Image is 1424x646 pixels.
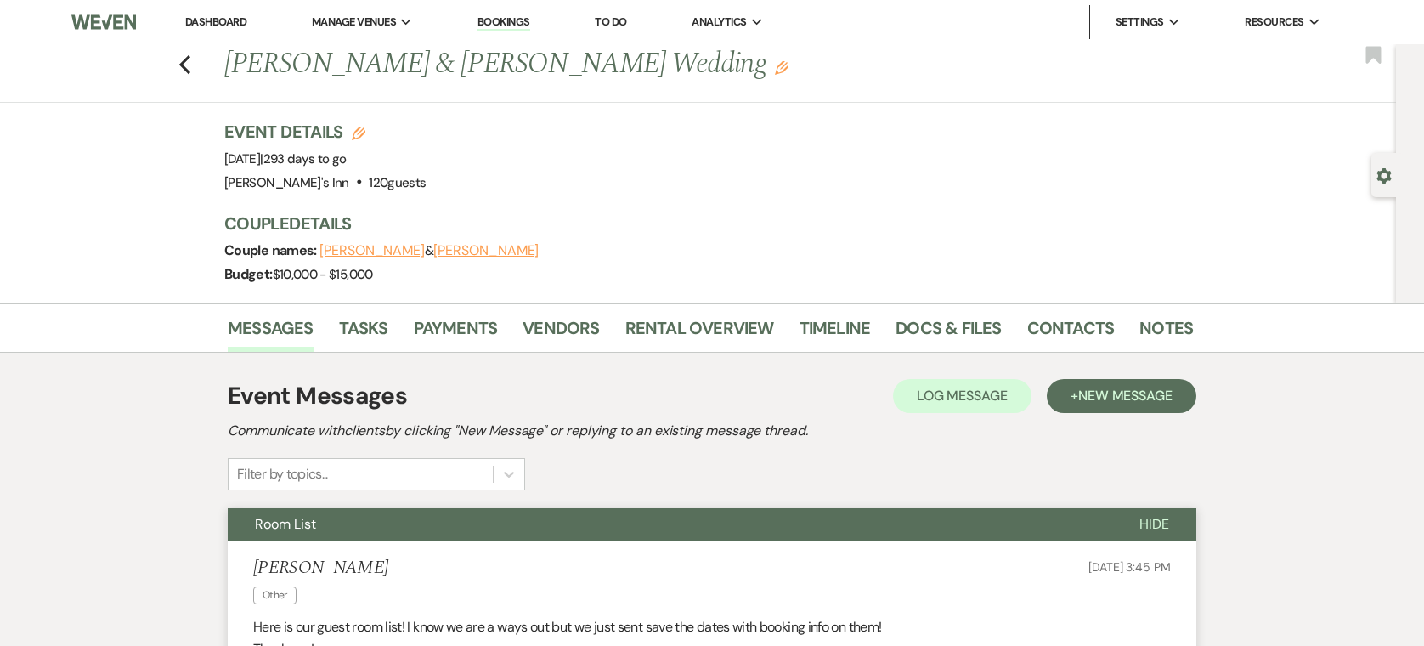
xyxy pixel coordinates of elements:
a: Dashboard [185,14,246,29]
a: Notes [1139,314,1193,352]
a: Tasks [339,314,388,352]
p: Here is our guest room list! I know we are a ways out but we just sent save the dates with bookin... [253,616,1171,638]
img: Weven Logo [71,4,136,40]
span: Manage Venues [312,14,396,31]
span: Settings [1116,14,1164,31]
a: To Do [595,14,626,29]
h2: Communicate with clients by clicking "New Message" or replying to an existing message thread. [228,421,1196,441]
a: Vendors [523,314,599,352]
h5: [PERSON_NAME] [253,558,388,579]
h1: [PERSON_NAME] & [PERSON_NAME] Wedding [224,44,986,85]
a: Docs & Files [896,314,1001,352]
a: Messages [228,314,314,352]
span: [PERSON_NAME]'s Inn [224,174,349,191]
span: & [319,242,539,259]
span: | [260,150,346,167]
span: Couple names: [224,241,319,259]
div: Filter by topics... [237,464,328,484]
button: Room List [228,508,1112,541]
button: Open lead details [1376,167,1392,183]
span: 293 days to go [263,150,347,167]
span: Analytics [692,14,746,31]
button: Edit [775,59,788,75]
span: [DATE] [224,150,347,167]
span: Room List [255,515,316,533]
span: Budget: [224,265,273,283]
a: Rental Overview [625,314,774,352]
h3: Couple Details [224,212,1176,235]
button: Hide [1112,508,1196,541]
span: Hide [1139,515,1169,533]
button: [PERSON_NAME] [433,244,539,258]
h1: Event Messages [228,378,407,414]
a: Contacts [1027,314,1115,352]
a: Payments [414,314,498,352]
button: [PERSON_NAME] [319,244,425,258]
button: Log Message [893,379,1031,413]
a: Timeline [800,314,871,352]
span: 120 guests [369,174,426,191]
button: +New Message [1047,379,1196,413]
span: New Message [1078,387,1173,405]
span: $10,000 - $15,000 [273,266,373,283]
h3: Event Details [224,120,426,144]
span: Other [253,586,297,604]
span: Resources [1245,14,1303,31]
span: [DATE] 3:45 PM [1088,559,1171,575]
a: Bookings [477,14,530,31]
span: Log Message [917,387,1008,405]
